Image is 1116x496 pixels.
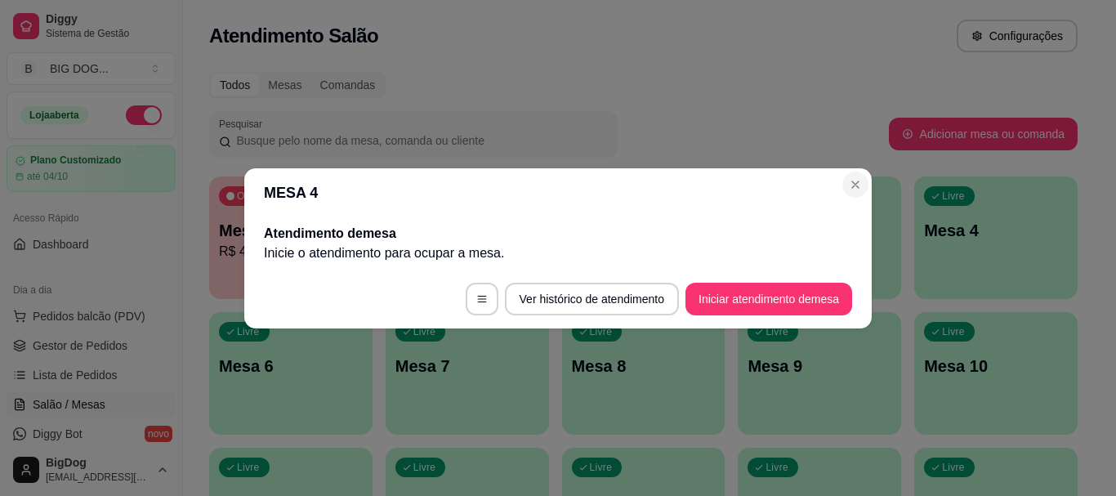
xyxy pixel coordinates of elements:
[264,224,852,244] h2: Atendimento de mesa
[264,244,852,263] p: Inicie o atendimento para ocupar a mesa .
[505,283,679,315] button: Ver histórico de atendimento
[685,283,852,315] button: Iniciar atendimento demesa
[842,172,868,198] button: Close
[244,168,872,217] header: MESA 4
